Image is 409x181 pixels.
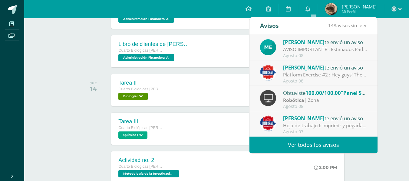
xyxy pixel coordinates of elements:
[325,3,337,15] img: 4a7f54cfb78641ec56ee0249bd5416f7.png
[283,71,367,78] div: Platform Exercise #2 : Hey guys! The exercise #2 on Spark Platform is uploaded, please check the ...
[283,122,367,129] div: Hoja de trabajo I: Imprimir y pegarla en el cuaderno. TAREA DE CRONOGRAMA.
[283,53,367,58] div: Agosto 08
[283,114,367,122] div: te envió un aviso
[342,4,377,10] span: [PERSON_NAME]
[118,126,164,130] span: Cuarto Biológicas [PERSON_NAME]. C.C.L.L. en Ciencias Biológicas
[260,17,279,34] div: Avisos
[342,9,377,14] span: Mi Perfil
[260,39,276,55] img: c105304d023d839b59a15d0bf032229d.png
[260,115,276,131] img: 21588b49a14a63eb6c43a3d6c8f636e1.png
[118,164,164,169] span: Cuarto Biológicas [PERSON_NAME]. C.C.L.L. en Ciencias Biológicas
[283,46,367,53] div: AVISO IMPORTANTE : Estimados Padres de Familia, es un gusto saludarles. El motivo de la presente ...
[283,97,367,104] div: | Zona
[283,38,367,46] div: te envió un aviso
[118,87,164,91] span: Cuarto Biológicas [PERSON_NAME]. C.C.L.L. en Ciencias Biológicas
[283,97,304,103] strong: Robótica
[283,63,367,71] div: te envió un aviso
[260,65,276,81] img: 4b2af9ba8d3281b5d14c336a7270574c.png
[118,54,174,61] span: Administración Financiera 'A'
[283,115,325,122] span: [PERSON_NAME]
[118,118,164,125] div: Tarea III
[90,85,97,92] div: 14
[283,79,367,84] div: Agosto 08
[283,89,367,97] div: Obtuviste en
[283,64,325,71] span: [PERSON_NAME]
[118,93,148,100] span: Biología I 'A'
[305,89,341,96] span: 100.00/100.00
[249,137,378,153] a: Ver todos los avisos
[283,39,325,46] span: [PERSON_NAME]
[328,22,336,29] span: 148
[314,165,337,170] div: 2:00 PM
[328,22,367,29] span: avisos sin leer
[118,157,180,163] div: Actividad no. 2
[118,170,179,177] span: Metodología de la Investigación 'A'
[118,41,191,47] div: Libro de clientes de [PERSON_NAME]
[118,15,174,23] span: Administración Financiera 'A'
[283,129,367,134] div: Agosto 07
[118,80,164,86] div: Tarea II
[90,81,97,85] div: JUE
[341,89,390,96] span: "Panel Solar LEGO."
[118,131,147,139] span: Química I 'A'
[118,48,164,53] span: Cuarto Biológicas [PERSON_NAME]. C.C.L.L. en Ciencias Biológicas
[283,104,367,109] div: Agosto 08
